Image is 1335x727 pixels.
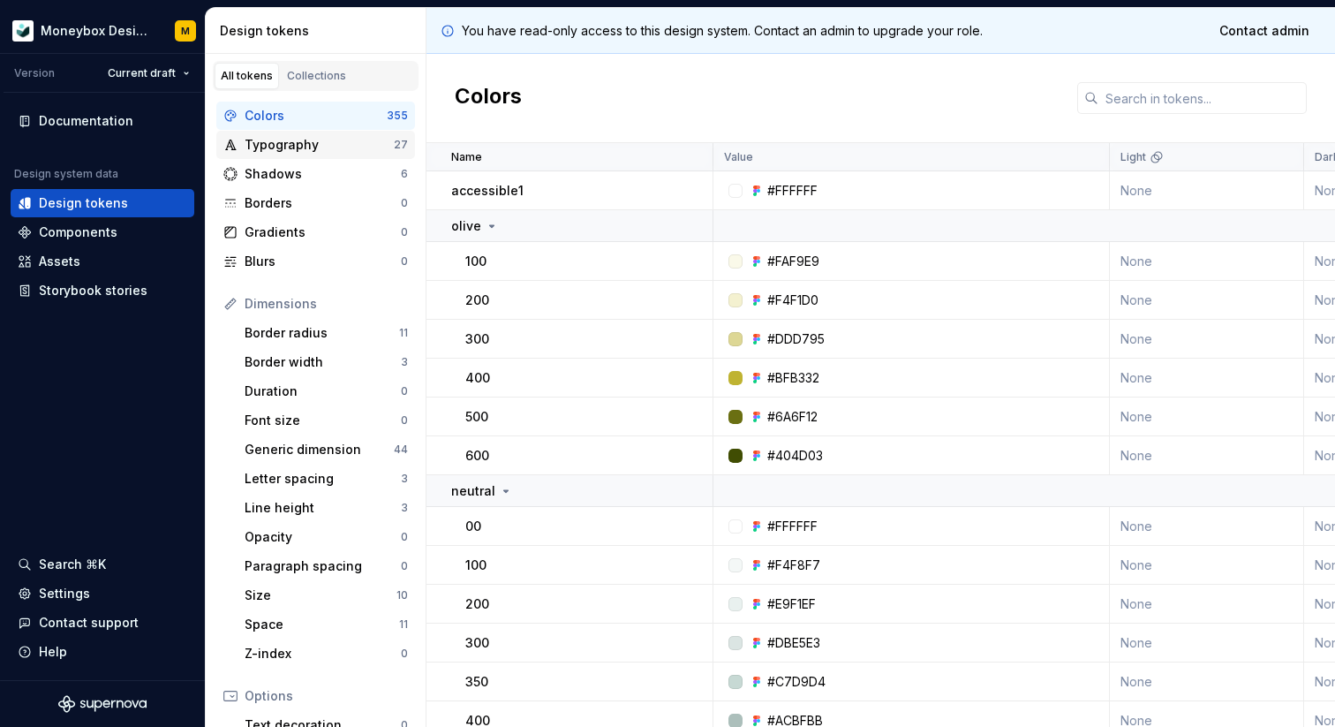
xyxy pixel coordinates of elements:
[11,276,194,305] a: Storybook stories
[1110,436,1304,475] td: None
[394,443,408,457] div: 44
[14,167,118,181] div: Design system data
[451,150,482,164] p: Name
[465,673,488,691] p: 350
[39,112,133,130] div: Documentation
[39,282,147,299] div: Storybook stories
[12,20,34,42] img: 9de6ca4a-8ec4-4eed-b9a2-3d312393a40a.png
[4,11,201,49] button: Moneybox Design SystemM
[238,552,415,580] a: Paragraph spacing0
[216,189,415,217] a: Borders0
[767,330,825,348] div: #DDD795
[465,518,481,535] p: 00
[1110,242,1304,281] td: None
[39,643,67,661] div: Help
[401,167,408,181] div: 6
[245,253,401,270] div: Blurs
[767,369,819,387] div: #BFB332
[1208,15,1321,47] a: Contact admin
[401,647,408,661] div: 0
[451,482,495,500] p: neutral
[11,638,194,666] button: Help
[1110,507,1304,546] td: None
[401,472,408,486] div: 3
[238,348,415,376] a: Border width3
[245,382,401,400] div: Duration
[11,247,194,276] a: Assets
[39,556,106,573] div: Search ⌘K
[245,194,401,212] div: Borders
[238,610,415,639] a: Space11
[245,324,399,342] div: Border radius
[1110,585,1304,624] td: None
[238,523,415,551] a: Opacity0
[465,369,490,387] p: 400
[767,182,818,200] div: #FFFFFF
[39,614,139,632] div: Contact support
[14,66,55,80] div: Version
[221,69,273,83] div: All tokens
[465,292,489,309] p: 200
[399,617,408,632] div: 11
[245,470,401,488] div: Letter spacing
[216,160,415,188] a: Shadows6
[245,645,401,663] div: Z-index
[451,217,481,235] p: olive
[465,408,488,426] p: 500
[39,253,80,270] div: Assets
[238,435,415,464] a: Generic dimension44
[181,24,190,38] div: M
[465,595,489,613] p: 200
[245,412,401,429] div: Font size
[220,22,419,40] div: Design tokens
[245,136,394,154] div: Typography
[245,441,394,458] div: Generic dimension
[1219,22,1309,40] span: Contact admin
[58,695,147,713] svg: Supernova Logo
[401,559,408,573] div: 0
[39,194,128,212] div: Design tokens
[216,102,415,130] a: Colors355
[465,557,486,574] p: 100
[238,640,415,668] a: Z-index0
[387,109,408,123] div: 355
[451,182,524,200] p: accessible1
[394,138,408,152] div: 27
[401,225,408,239] div: 0
[238,494,415,522] a: Line height3
[1110,663,1304,701] td: None
[465,634,489,652] p: 300
[1110,624,1304,663] td: None
[401,530,408,544] div: 0
[767,408,818,426] div: #6A6F12
[39,585,90,602] div: Settings
[401,254,408,269] div: 0
[1110,281,1304,320] td: None
[396,588,408,602] div: 10
[287,69,346,83] div: Collections
[108,66,176,80] span: Current draft
[767,518,818,535] div: #FFFFFF
[401,413,408,428] div: 0
[455,82,522,114] h2: Colors
[238,319,415,347] a: Border radius11
[1110,320,1304,359] td: None
[216,247,415,276] a: Blurs0
[245,616,399,633] div: Space
[245,295,408,313] div: Dimensions
[401,196,408,210] div: 0
[216,218,415,246] a: Gradients0
[724,150,753,164] p: Value
[245,687,408,705] div: Options
[245,587,396,604] div: Size
[1110,171,1304,210] td: None
[465,253,486,270] p: 100
[245,223,401,241] div: Gradients
[11,550,194,579] button: Search ⌘K
[245,557,401,575] div: Paragraph spacing
[401,355,408,369] div: 3
[401,501,408,515] div: 3
[767,292,818,309] div: #F4F1D0
[245,528,401,546] div: Opacity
